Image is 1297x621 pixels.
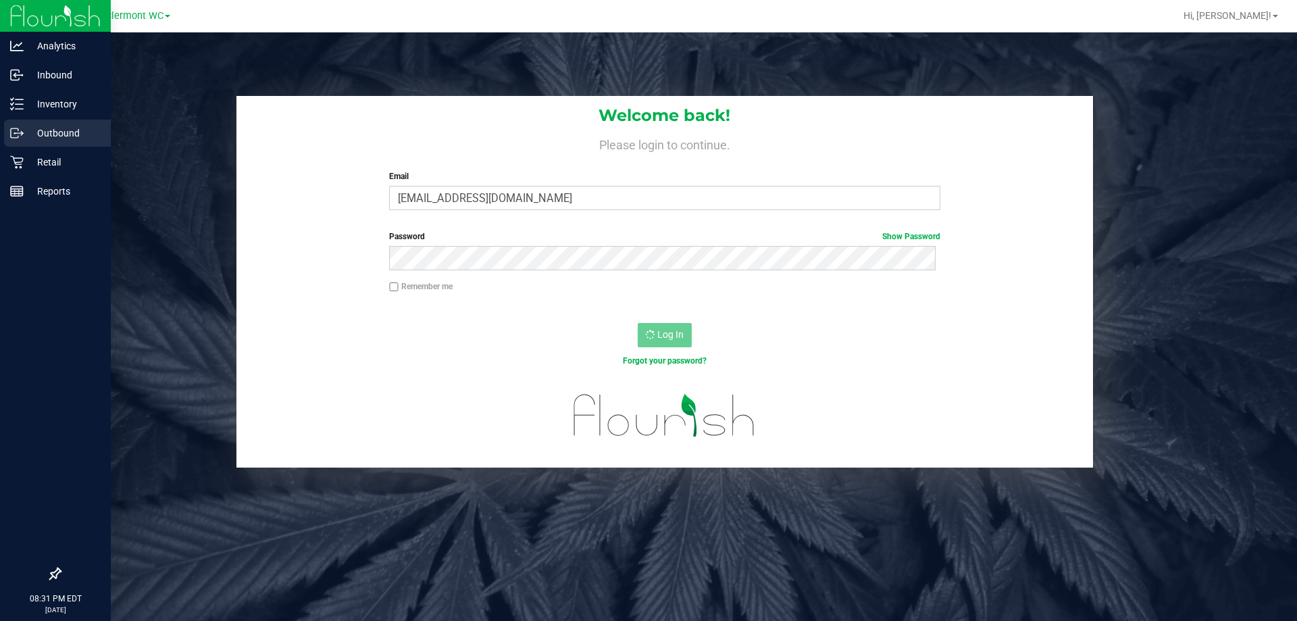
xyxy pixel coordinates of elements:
[24,38,105,54] p: Analytics
[24,154,105,170] p: Retail
[6,593,105,605] p: 08:31 PM EDT
[882,232,940,241] a: Show Password
[10,126,24,140] inline-svg: Outbound
[6,605,105,615] p: [DATE]
[10,184,24,198] inline-svg: Reports
[24,125,105,141] p: Outbound
[623,356,707,366] a: Forgot your password?
[10,155,24,169] inline-svg: Retail
[24,96,105,112] p: Inventory
[389,232,425,241] span: Password
[10,97,24,111] inline-svg: Inventory
[389,170,940,182] label: Email
[236,107,1093,124] h1: Welcome back!
[657,329,684,340] span: Log In
[389,282,399,292] input: Remember me
[24,183,105,199] p: Reports
[24,67,105,83] p: Inbound
[105,10,163,22] span: Clermont WC
[557,381,771,450] img: flourish_logo.svg
[389,280,453,293] label: Remember me
[236,135,1093,151] h4: Please login to continue.
[10,68,24,82] inline-svg: Inbound
[1184,10,1271,21] span: Hi, [PERSON_NAME]!
[10,39,24,53] inline-svg: Analytics
[638,323,692,347] button: Log In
